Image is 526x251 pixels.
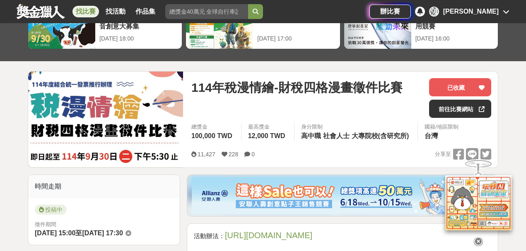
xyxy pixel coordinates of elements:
[257,34,335,43] div: [DATE] 17:00
[429,78,491,96] button: 已收藏
[425,132,438,139] span: 台灣
[301,132,321,139] span: 高中職
[369,5,411,19] a: 辦比賽
[28,7,182,49] a: 翻玩臺味好乳力-全國短影音創意大募集[DATE] 18:00
[248,132,285,139] span: 12,000 TWD
[435,148,451,160] span: 分享至
[425,123,458,131] div: 國籍/地區限制
[301,123,411,131] div: 身分限制
[191,78,403,97] span: 114年稅漫情繪-財稅四格漫畫徵件比賽
[415,34,494,43] div: [DATE] 16:00
[352,132,409,139] span: 大專院校(含研究所)
[194,233,225,239] span: 活動辦法：
[191,132,232,139] span: 100,000 TWD
[344,7,498,49] a: 2025 康寧創星家 - 創新應用競賽[DATE] 16:00
[132,6,159,17] a: 作品集
[251,151,255,158] span: 0
[99,34,178,43] div: [DATE] 18:00
[35,229,75,237] span: [DATE] 15:00
[75,229,82,237] span: 至
[192,177,493,214] img: dcc59076-91c0-4acb-9c6b-a1d413182f46.png
[445,175,512,230] img: d2146d9a-e6f6-4337-9592-8cefde37ba6b.png
[28,175,180,198] div: 時間走期
[229,151,238,158] span: 228
[102,6,129,17] a: 找活動
[35,221,56,227] span: 徵件期間
[191,123,234,131] span: 總獎金
[198,151,215,158] span: 11,427
[443,7,499,17] div: [PERSON_NAME]
[225,231,312,240] a: [URL][DOMAIN_NAME]
[323,132,350,139] span: 社會人士
[248,123,287,131] span: 最高獎金
[165,4,248,19] input: 總獎金40萬元 全球自行車設計比賽
[186,7,340,49] a: 2025國泰卓越獎助計畫[DATE] 17:00
[429,100,491,118] a: 前往比賽網站
[82,229,123,237] span: [DATE] 17:30
[35,205,67,215] span: 投稿中
[28,72,183,167] img: Cover Image
[429,7,439,17] div: 陳
[72,6,99,17] a: 找比賽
